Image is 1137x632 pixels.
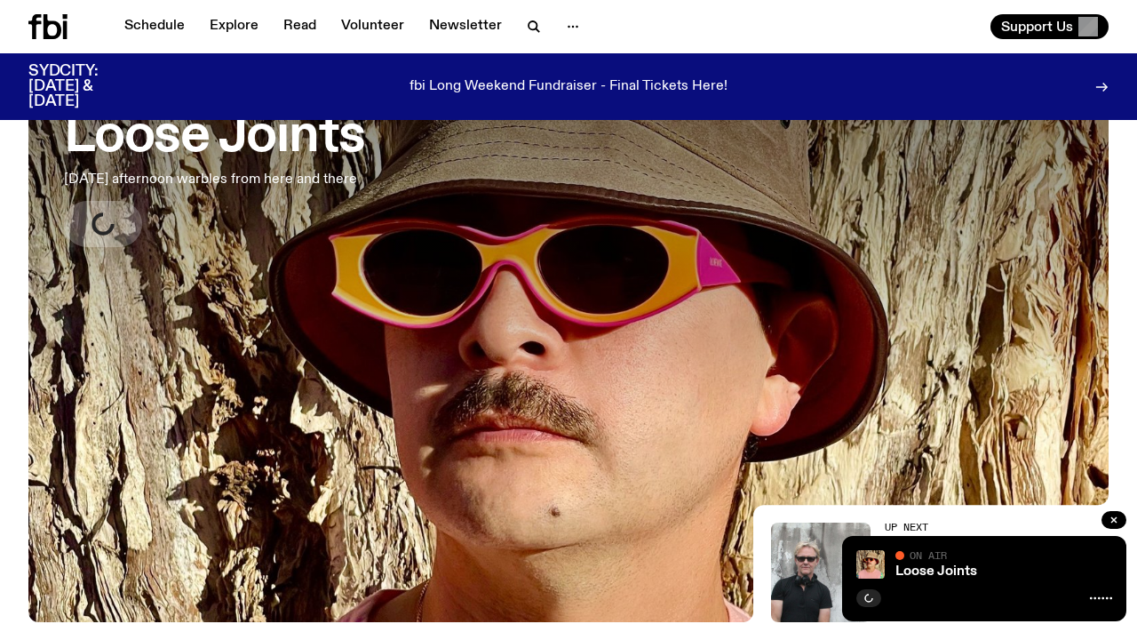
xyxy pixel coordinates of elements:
[771,523,871,622] img: Stephen looks directly at the camera, wearing a black tee, black sunglasses and headphones around...
[895,564,977,579] a: Loose Joints
[64,112,365,162] h3: Loose Joints
[64,169,365,190] p: [DATE] afternoon warbles from here and there
[199,14,269,39] a: Explore
[64,71,365,247] a: Loose Joints[DATE] afternoon warbles from here and there
[330,14,415,39] a: Volunteer
[28,14,1109,622] a: Tyson stands in front of a paperbark tree wearing orange sunglasses, a suede bucket hat and a pin...
[28,64,142,109] h3: SYDCITY: [DATE] & [DATE]
[1001,19,1073,35] span: Support Us
[885,523,1016,532] h2: Up Next
[910,549,947,561] span: On Air
[856,550,885,579] img: Tyson stands in front of a paperbark tree wearing orange sunglasses, a suede bucket hat and a pin...
[273,14,327,39] a: Read
[990,14,1109,39] button: Support Us
[409,79,728,95] p: fbi Long Weekend Fundraiser - Final Tickets Here!
[114,14,195,39] a: Schedule
[418,14,513,39] a: Newsletter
